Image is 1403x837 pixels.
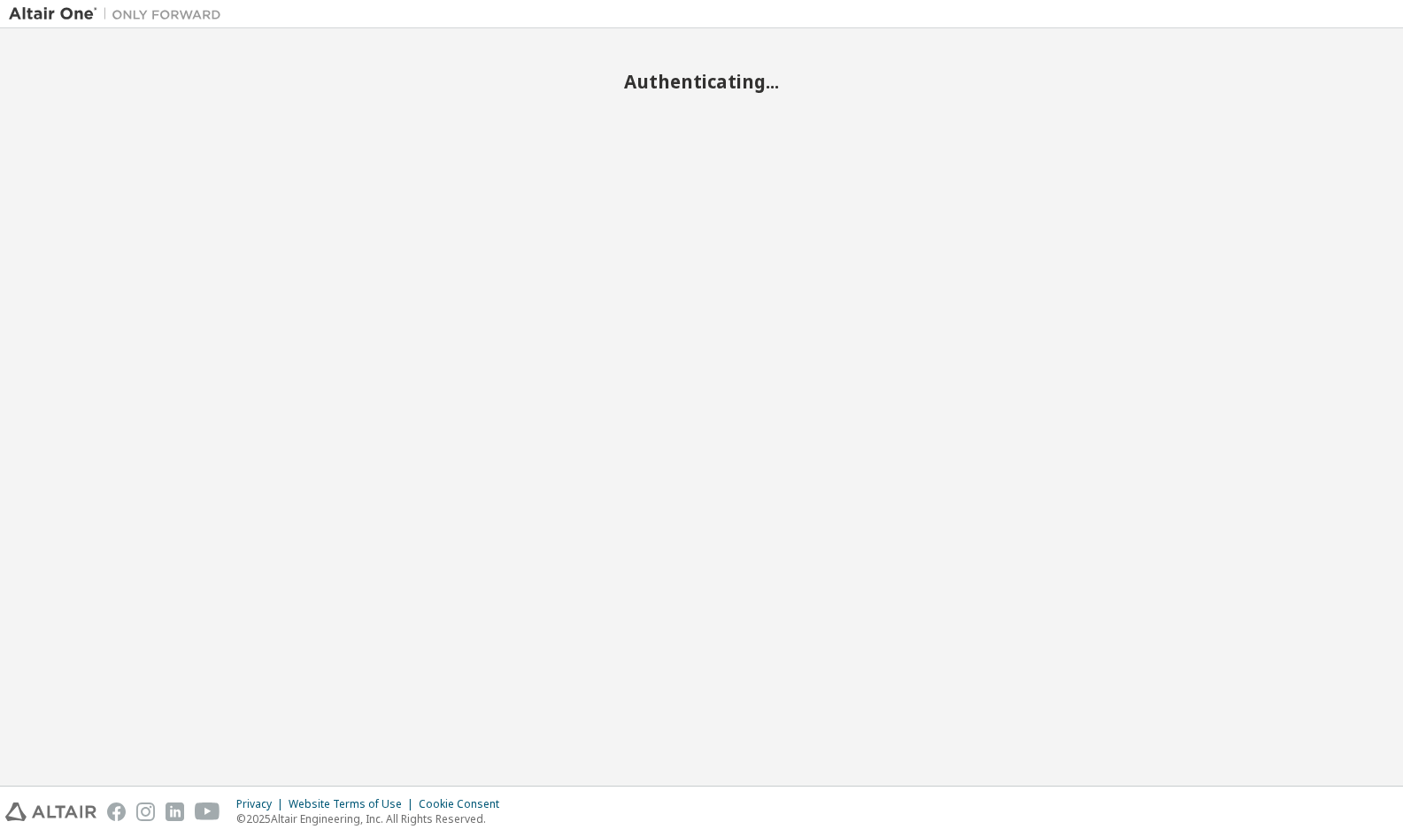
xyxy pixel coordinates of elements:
div: Cookie Consent [419,797,510,811]
img: altair_logo.svg [5,802,96,821]
img: youtube.svg [195,802,220,821]
h2: Authenticating... [9,70,1394,93]
div: Privacy [236,797,289,811]
div: Website Terms of Use [289,797,419,811]
img: instagram.svg [136,802,155,821]
img: linkedin.svg [166,802,184,821]
p: © 2025 Altair Engineering, Inc. All Rights Reserved. [236,811,510,826]
img: facebook.svg [107,802,126,821]
img: Altair One [9,5,230,23]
